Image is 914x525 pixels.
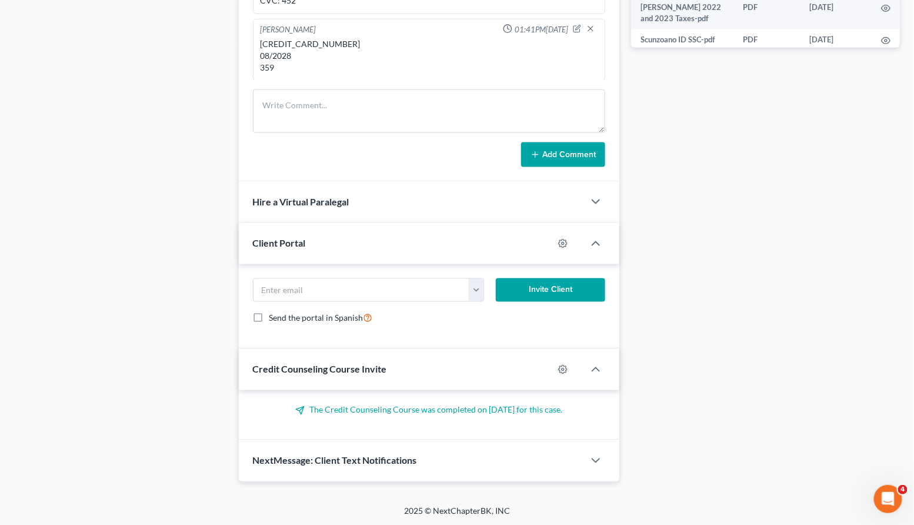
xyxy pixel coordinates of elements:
td: PDF [733,29,800,50]
span: Credit Counseling Course Invite [253,364,387,375]
td: [DATE] [800,29,872,50]
div: [PERSON_NAME] [261,24,316,36]
div: [CREDIT_CARD_NUMBER] 08/2028 359 [261,38,598,74]
input: Enter email [253,279,470,301]
button: Invite Client [496,278,606,302]
span: NextMessage: Client Text Notifications [253,455,417,466]
span: Hire a Virtual Paralegal [253,197,349,208]
span: Send the portal in Spanish [269,313,363,323]
span: 4 [898,485,908,494]
p: The Credit Counseling Course was completed on [DATE] for this case. [253,404,606,416]
iframe: Intercom live chat [874,485,902,513]
span: 01:41PM[DATE] [515,24,568,35]
span: Client Portal [253,238,306,249]
td: Scunzoano ID SSC-pdf [631,29,733,50]
button: Add Comment [521,142,605,167]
